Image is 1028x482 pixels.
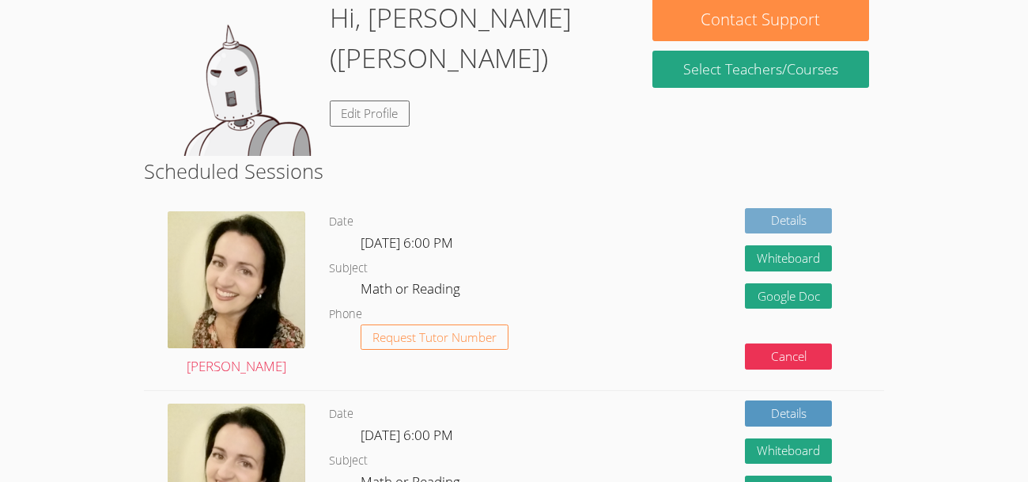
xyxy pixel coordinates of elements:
[361,426,453,444] span: [DATE] 6:00 PM
[652,51,870,88] a: Select Teachers/Courses
[361,324,508,351] button: Request Tutor Number
[329,451,368,471] dt: Subject
[329,212,353,232] dt: Date
[168,211,305,378] a: [PERSON_NAME]
[745,438,832,465] button: Whiteboard
[745,283,832,309] a: Google Doc
[372,332,497,343] span: Request Tutor Number
[329,404,353,424] dt: Date
[330,101,410,127] a: Edit Profile
[745,343,832,370] button: Cancel
[745,208,832,234] a: Details
[745,400,832,427] a: Details
[144,156,884,186] h2: Scheduled Sessions
[329,259,368,279] dt: Subject
[361,233,453,252] span: [DATE] 6:00 PM
[329,305,362,324] dt: Phone
[168,211,305,348] img: Screenshot%202022-07-16%2010.55.09%20PM.png
[361,278,463,305] dd: Math or Reading
[745,245,832,271] button: Whiteboard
